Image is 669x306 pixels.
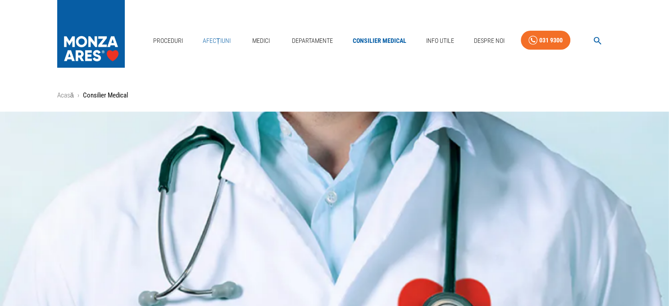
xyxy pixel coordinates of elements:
[423,32,458,50] a: Info Utile
[83,90,128,101] p: Consilier Medical
[247,32,276,50] a: Medici
[57,90,612,101] nav: breadcrumb
[150,32,187,50] a: Proceduri
[470,32,508,50] a: Despre Noi
[521,31,570,50] a: 031 9300
[77,90,79,101] li: ›
[539,35,563,46] div: 031 9300
[57,91,74,99] a: Acasă
[199,32,234,50] a: Afecțiuni
[288,32,337,50] a: Departamente
[349,32,410,50] a: Consilier Medical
